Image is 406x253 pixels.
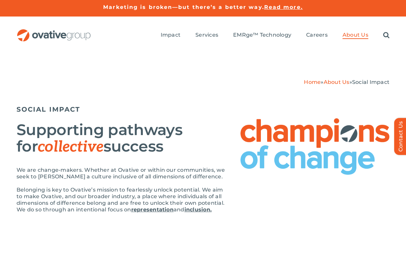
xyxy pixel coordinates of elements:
h2: Supporting pathways for success [17,122,227,155]
span: » » [304,79,389,85]
span: About Us [343,32,368,38]
a: Read more. [264,4,303,10]
h5: SOCIAL IMPACT [17,105,389,113]
a: representation [131,206,174,213]
span: EMRge™ Technology [233,32,291,38]
span: Social Impact [352,79,389,85]
a: inclusion. [184,206,212,213]
a: EMRge™ Technology [233,32,291,39]
a: Search [383,32,389,39]
span: and [174,206,184,213]
a: OG_Full_horizontal_RGB [17,28,91,35]
p: Belonging is key to Ovative’s mission to fearlessly unlock potential. We aim to make Ovative, and... [17,187,227,213]
p: We are change-makers. Whether at Ovative or within our communities, we seek to [PERSON_NAME] a cu... [17,167,227,180]
span: Services [195,32,218,38]
a: Services [195,32,218,39]
a: About Us [343,32,368,39]
a: Careers [306,32,328,39]
nav: Menu [161,25,389,46]
span: collective [38,138,103,156]
a: Impact [161,32,181,39]
a: Marketing is broken—but there’s a better way. [103,4,264,10]
img: Social Impact – Champions of Change Logo [240,118,389,175]
span: Impact [161,32,181,38]
a: Home [304,79,321,85]
span: Careers [306,32,328,38]
a: About Us [324,79,349,85]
